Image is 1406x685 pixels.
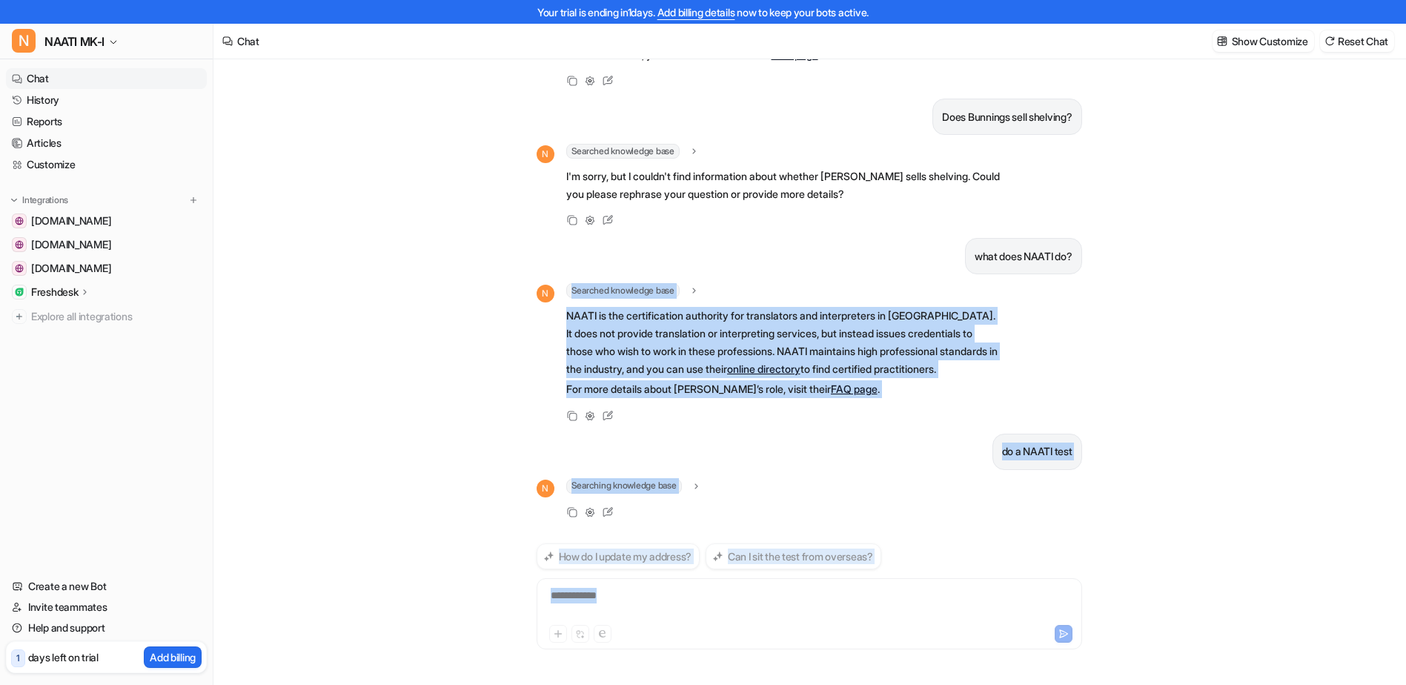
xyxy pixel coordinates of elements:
p: Integrations [22,194,68,206]
a: my.naati.com.au[DOMAIN_NAME] [6,234,207,255]
button: Show Customize [1213,30,1314,52]
span: NAATI MK-I [44,31,105,52]
button: Can I sit the test from overseas? [706,543,881,569]
button: Add billing [144,646,202,668]
button: How do I update my address? [537,543,700,569]
img: menu_add.svg [188,195,199,205]
p: days left on trial [28,649,99,665]
img: customize [1217,36,1227,47]
button: Integrations [6,193,73,208]
img: expand menu [9,195,19,205]
p: do a NAATI test [1002,443,1072,460]
span: Searching knowledge base [566,479,682,494]
img: www.naati.com.au [15,216,24,225]
a: Explore all integrations [6,306,207,327]
span: Searched knowledge base [566,144,680,159]
a: Add billing details [657,6,735,19]
p: what does NAATI do? [975,248,1072,265]
img: Freshdesk [15,288,24,297]
a: FAQ page [831,383,878,395]
span: N [12,29,36,53]
img: my.naati.com.au [15,240,24,249]
span: [DOMAIN_NAME] [31,214,111,228]
a: online directory [727,363,800,375]
a: FAQ page [772,48,818,61]
p: NAATI is the certification authority for translators and interpreters in [GEOGRAPHIC_DATA]. It do... [566,307,1000,378]
div: Chat [237,33,259,49]
span: Explore all integrations [31,305,201,328]
span: [DOMAIN_NAME] [31,261,111,276]
a: learn.naati.com.au[DOMAIN_NAME] [6,258,207,279]
span: N [537,480,554,497]
p: For more details about [PERSON_NAME]’s role, visit their . [566,380,1000,398]
a: Customize [6,154,207,175]
a: History [6,90,207,110]
img: learn.naati.com.au [15,264,24,273]
button: Reset Chat [1320,30,1394,52]
a: www.naati.com.au[DOMAIN_NAME] [6,211,207,231]
a: Help and support [6,618,207,638]
a: Invite teammates [6,597,207,618]
img: reset [1324,36,1335,47]
span: N [537,285,554,302]
a: Reports [6,111,207,132]
img: explore all integrations [12,309,27,324]
span: N [537,145,554,163]
a: Create a new Bot [6,576,207,597]
p: 1 [16,652,20,665]
p: Add billing [150,649,196,665]
a: Articles [6,133,207,153]
p: I'm sorry, but I couldn't find information about whether [PERSON_NAME] sells shelving. Could you ... [566,168,1000,203]
p: Show Customize [1232,33,1308,49]
p: Does Bunnings sell shelving? [942,108,1072,126]
a: Chat [6,68,207,89]
p: Freshdesk [31,285,78,300]
span: [DOMAIN_NAME] [31,237,111,252]
span: Searched knowledge base [566,283,680,298]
